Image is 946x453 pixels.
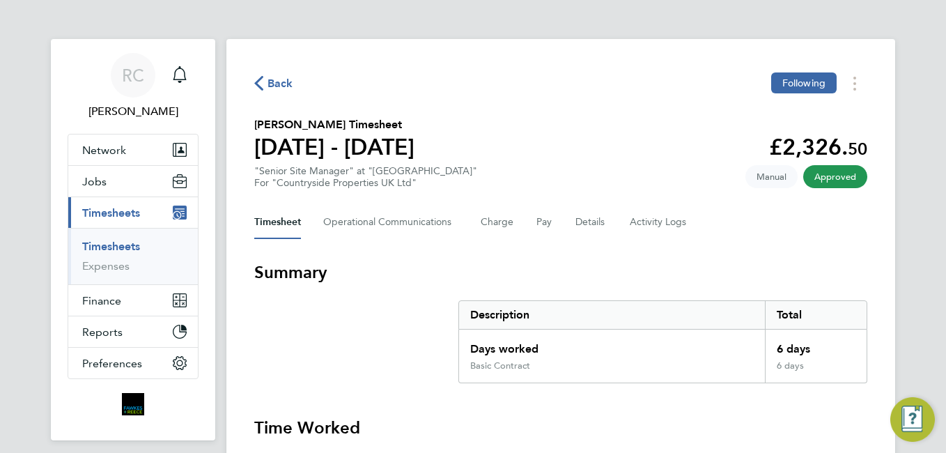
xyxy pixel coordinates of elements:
div: "Senior Site Manager" at "[GEOGRAPHIC_DATA]" [254,165,477,189]
span: Jobs [82,175,107,188]
div: For "Countryside Properties UK Ltd" [254,177,477,189]
span: Reports [82,325,123,339]
span: Network [82,144,126,157]
div: 6 days [765,360,867,383]
button: Following [771,72,837,93]
button: Pay [536,206,553,239]
a: Expenses [82,259,130,272]
app-decimal: £2,326. [769,134,867,160]
button: Finance [68,285,198,316]
button: Engage Resource Center [890,397,935,442]
button: Activity Logs [630,206,688,239]
div: Description [459,301,765,329]
span: Preferences [82,357,142,370]
span: Robyn Clarke [68,103,199,120]
div: Days worked [459,330,765,360]
span: Finance [82,294,121,307]
button: Reports [68,316,198,347]
button: Timesheets [68,197,198,228]
span: This timesheet was manually created. [745,165,798,188]
h3: Summary [254,261,867,284]
button: Preferences [68,348,198,378]
h1: [DATE] - [DATE] [254,133,414,161]
h3: Time Worked [254,417,867,439]
a: Timesheets [82,240,140,253]
button: Charge [481,206,514,239]
button: Network [68,135,198,165]
span: Following [782,77,825,89]
span: Timesheets [82,206,140,220]
span: RC [122,66,144,84]
div: Summary [458,300,867,383]
span: 50 [848,139,867,159]
div: Timesheets [68,228,198,284]
div: 6 days [765,330,867,360]
button: Jobs [68,166,198,197]
a: Go to home page [68,393,199,415]
span: Back [267,75,293,92]
h2: [PERSON_NAME] Timesheet [254,116,414,133]
button: Operational Communications [323,206,458,239]
button: Details [575,206,607,239]
button: Timesheet [254,206,301,239]
img: bromak-logo-retina.png [122,393,144,415]
a: RC[PERSON_NAME] [68,53,199,120]
button: Back [254,75,293,92]
span: This timesheet has been approved. [803,165,867,188]
button: Timesheets Menu [842,72,867,94]
div: Basic Contract [470,360,530,371]
div: Total [765,301,867,329]
nav: Main navigation [51,39,215,440]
